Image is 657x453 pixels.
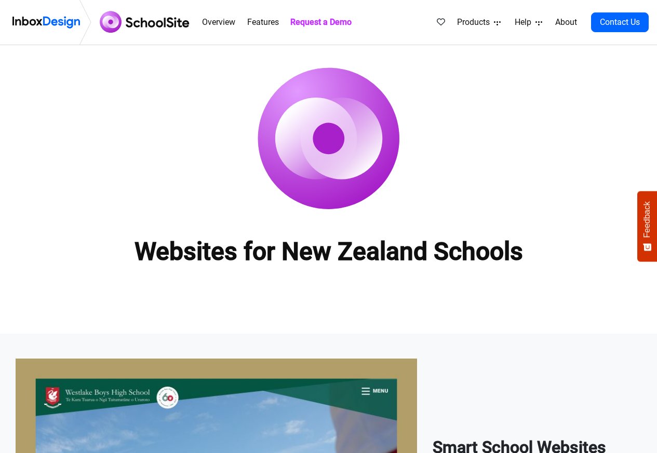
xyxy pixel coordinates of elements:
[512,16,533,29] span: Help
[450,12,502,33] a: Products
[235,45,422,232] img: icon_schoolsite.svg
[433,431,641,451] heading: Smart School Websites
[291,12,358,33] a: Request a Demo
[454,16,491,29] span: Products
[96,10,196,35] img: schoolsite logo
[199,12,241,33] a: Overview
[549,12,578,33] a: About
[642,201,652,238] span: Feedback
[589,12,649,32] a: Contact Us
[247,12,285,33] a: Features
[508,12,544,33] a: Help
[637,191,657,262] button: Feedback - Show survey
[82,236,575,267] heading: Websites for New Zealand Schools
